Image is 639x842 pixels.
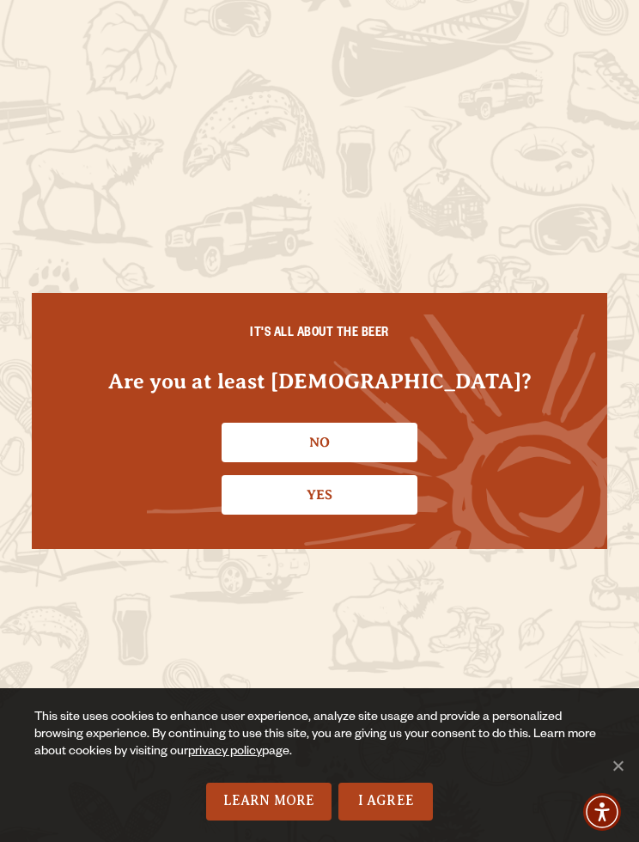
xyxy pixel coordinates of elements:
[188,746,262,760] a: privacy policy
[338,783,433,821] a: I Agree
[222,423,417,462] a: No
[609,757,626,774] span: No
[66,368,573,396] h4: Are you at least [DEMOGRAPHIC_DATA]?
[583,793,621,831] div: Accessibility Menu
[206,783,332,821] a: Learn More
[66,327,573,343] h6: IT'S ALL ABOUT THE BEER
[222,475,417,515] a: Confirm I'm 21 or older
[34,710,605,783] div: This site uses cookies to enhance user experience, analyze site usage and provide a personalized ...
